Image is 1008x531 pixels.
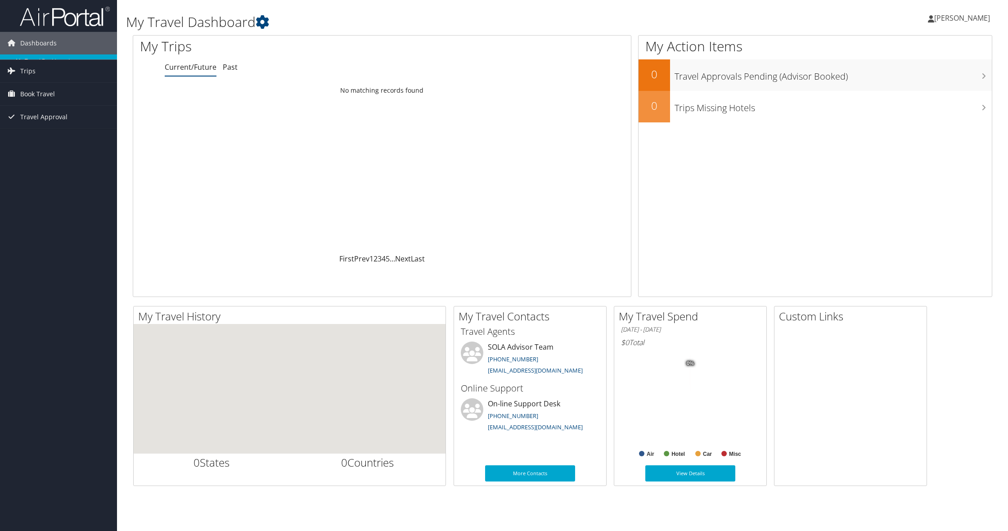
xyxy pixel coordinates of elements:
h3: Online Support [461,382,599,395]
h2: My Travel Contacts [459,309,606,324]
a: [PERSON_NAME] [928,4,999,31]
a: 1 [369,254,373,264]
h3: Travel Approvals Pending (Advisor Booked) [675,66,992,83]
h2: 0 [639,98,670,113]
a: 3 [378,254,382,264]
a: Prev [354,254,369,264]
h2: Countries [297,455,439,470]
h2: 0 [639,67,670,82]
a: Next [395,254,411,264]
text: Misc [729,451,741,457]
li: On-line Support Desk [456,398,604,435]
h3: Travel Agents [461,325,599,338]
span: [PERSON_NAME] [934,13,990,23]
a: Last [411,254,425,264]
text: Air [647,451,654,457]
a: 0Trips Missing Hotels [639,91,992,122]
span: $0 [621,337,629,347]
span: Book Travel [20,83,55,105]
a: [PHONE_NUMBER] [488,412,538,420]
span: Dashboards [20,32,57,54]
span: Trips [20,60,36,82]
h6: [DATE] - [DATE] [621,325,760,334]
h1: My Trips [140,37,417,56]
h3: Trips Missing Hotels [675,97,992,114]
a: [EMAIL_ADDRESS][DOMAIN_NAME] [488,423,583,431]
h1: My Travel Dashboard [126,13,708,31]
h2: States [140,455,283,470]
a: 0Travel Approvals Pending (Advisor Booked) [639,59,992,91]
a: First [339,254,354,264]
li: SOLA Advisor Team [456,342,604,378]
text: Car [703,451,712,457]
tspan: 0% [687,361,694,366]
h1: My Action Items [639,37,992,56]
td: No matching records found [133,82,631,99]
a: [PHONE_NUMBER] [488,355,538,363]
h6: Total [621,337,760,347]
a: 4 [382,254,386,264]
h2: My Travel History [138,309,445,324]
span: 0 [193,455,200,470]
a: 2 [373,254,378,264]
img: airportal-logo.png [20,6,110,27]
span: Travel Approval [20,106,67,128]
span: 0 [341,455,347,470]
a: [EMAIL_ADDRESS][DOMAIN_NAME] [488,366,583,374]
a: View Details [645,465,735,481]
h2: My Travel Spend [619,309,766,324]
h2: Custom Links [779,309,927,324]
a: More Contacts [485,465,575,481]
a: 5 [386,254,390,264]
text: Hotel [671,451,685,457]
span: … [390,254,395,264]
a: Current/Future [165,62,216,72]
a: Past [223,62,238,72]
